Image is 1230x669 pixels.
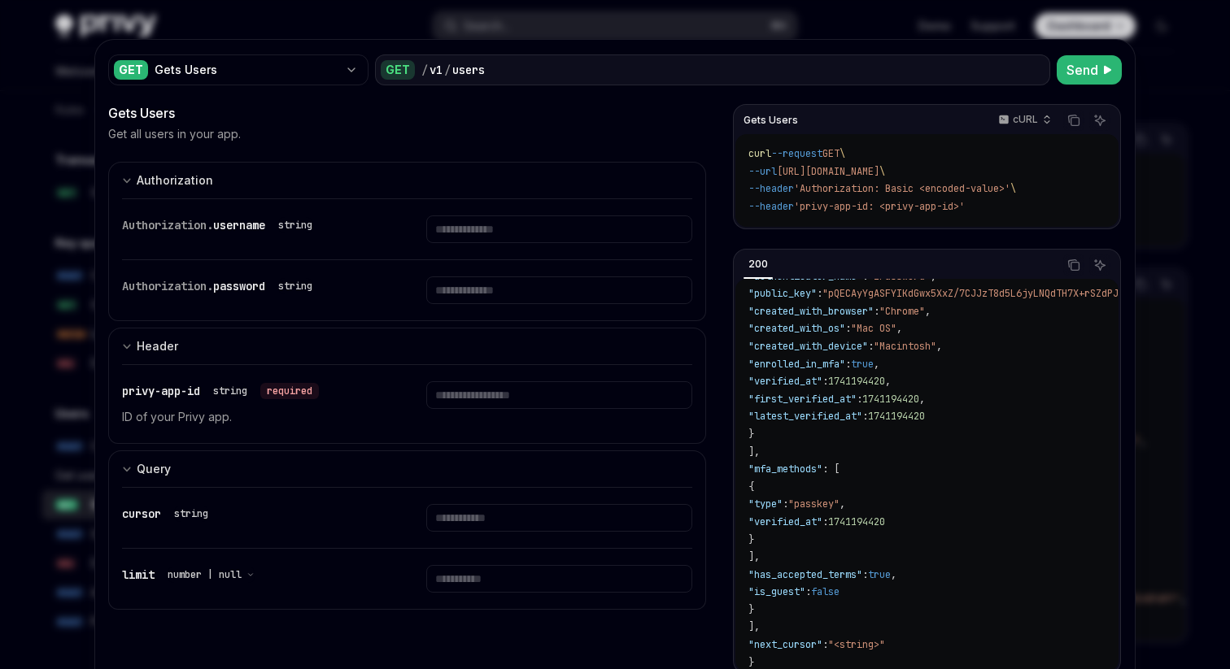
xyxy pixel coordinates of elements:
span: : [845,322,851,335]
button: Expand input section [108,162,706,198]
span: , [931,270,936,283]
p: ID of your Privy app. [122,407,387,427]
div: required [260,383,319,399]
button: cURL [989,106,1058,134]
input: Enter limit [426,565,691,593]
span: "verified_at" [748,375,822,388]
p: Get all users in your app. [108,126,241,142]
span: ], [748,445,760,458]
span: --header [748,182,794,195]
span: true [851,358,874,371]
button: Copy the contents from the code block [1063,110,1084,131]
span: false [811,585,840,598]
span: true [868,568,891,581]
input: Enter privy-app-id [426,381,691,409]
span: , [896,322,902,335]
span: privy-app-id [122,384,200,398]
span: "Mac OS" [851,322,896,335]
span: "mfa_methods" [748,463,822,476]
div: Authorization.password [122,276,319,296]
span: "Chrome" [879,305,925,318]
div: / [444,62,451,78]
span: : [822,515,828,528]
span: , [885,375,891,388]
span: Authorization. [122,279,213,293]
span: GET [822,147,840,160]
span: --url [748,165,777,178]
p: cURL [1013,113,1038,126]
span: , [891,568,896,581]
button: Expand input section [108,328,706,364]
span: username [213,218,265,232]
span: { [748,480,754,493]
span: 'privy-app-id: <privy-app-id>' [794,200,965,213]
span: , [840,497,845,510]
div: privy-app-id [122,381,319,401]
span: 'Authorization: Basic <encoded-value>' [794,182,1010,195]
span: 1741194420 [828,515,885,528]
div: 200 [744,254,773,274]
span: Send [1066,60,1098,80]
button: Send [1057,55,1122,85]
span: , [919,393,925,406]
span: "created_with_os" [748,322,845,335]
span: } [748,656,754,669]
span: "verified_at" [748,515,822,528]
input: Enter password [426,276,691,304]
span: Authorization. [122,218,213,232]
span: Gets Users [744,114,798,127]
button: number | null [168,567,255,583]
span: \ [1010,182,1016,195]
span: : [817,287,822,300]
span: "type" [748,497,783,510]
div: cursor [122,504,215,523]
span: number | null [168,568,242,581]
div: Gets Users [108,103,706,123]
div: v1 [430,62,443,78]
span: ], [748,550,760,563]
span: cursor [122,506,161,521]
span: "is_guest" [748,585,805,598]
span: "passkey" [788,497,840,510]
span: "created_with_browser" [748,305,874,318]
span: "1Password" [868,270,931,283]
button: GETGets Users [108,53,369,87]
span: --header [748,200,794,213]
span: } [748,428,754,441]
span: "<string>" [828,638,885,651]
input: Enter username [426,215,691,243]
button: Ask AI [1089,254,1110,276]
div: GET [114,60,148,80]
span: "public_key" [748,287,817,300]
span: : [868,340,874,353]
div: / [421,62,428,78]
span: --request [771,147,822,160]
span: } [748,603,754,616]
span: : [862,568,868,581]
span: 1741194420 [868,410,925,423]
button: Expand input section [108,450,706,487]
span: "has_accepted_terms" [748,568,862,581]
span: curl [748,147,771,160]
div: Authorization [137,171,213,190]
span: : [822,638,828,651]
span: : [857,393,862,406]
div: Authorization.username [122,215,319,235]
span: , [936,340,942,353]
span: \ [840,147,845,160]
span: "next_cursor" [748,638,822,651]
span: "created_with_device" [748,340,868,353]
span: , [874,358,879,371]
span: "authenticator_name" [748,270,862,283]
span: password [213,279,265,293]
div: GET [381,60,415,80]
span: : [845,358,851,371]
span: : [783,497,788,510]
span: : [862,270,868,283]
div: Header [137,337,178,356]
input: Enter cursor [426,504,691,532]
span: } [748,533,754,546]
span: : [ [822,463,840,476]
span: ], [748,620,760,633]
div: Query [137,459,171,479]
